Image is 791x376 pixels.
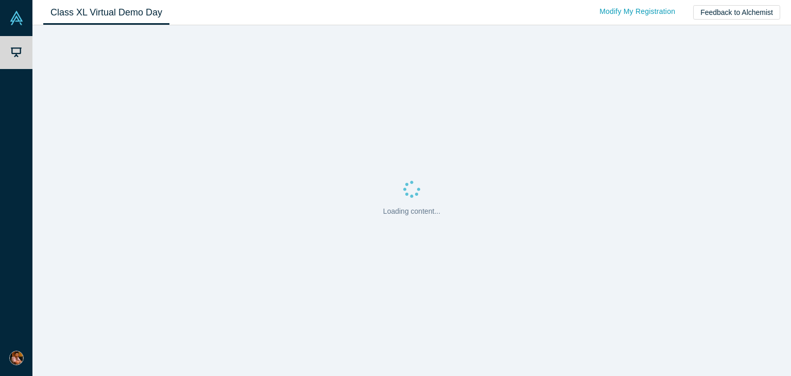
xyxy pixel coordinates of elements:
button: Feedback to Alchemist [693,5,780,20]
a: Modify My Registration [589,3,686,21]
img: Alchemist Vault Logo [9,11,24,25]
img: Kartik Agnihotri's Account [9,351,24,365]
p: Loading content... [383,206,440,217]
a: Class XL Virtual Demo Day [43,1,169,25]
